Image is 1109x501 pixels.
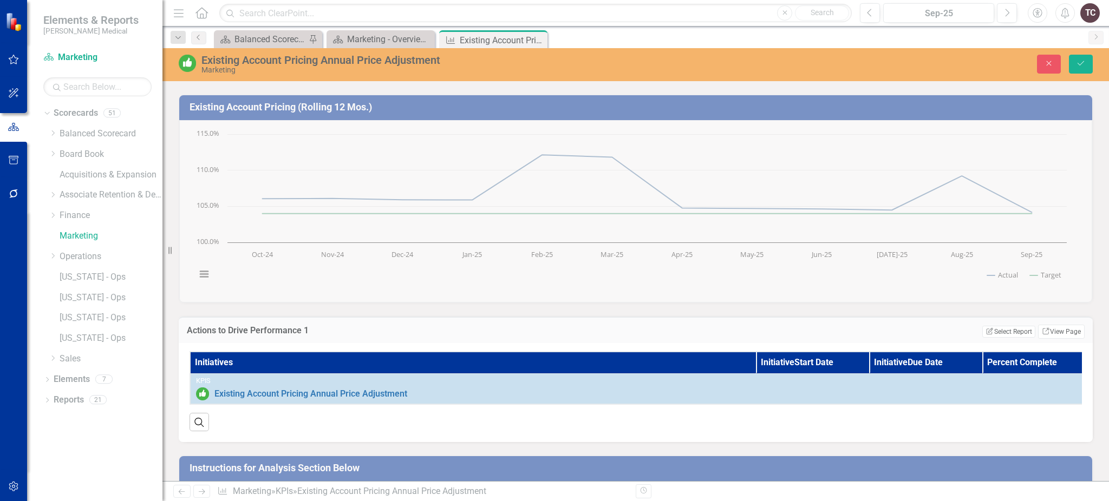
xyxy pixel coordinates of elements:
[54,394,84,406] a: Reports
[982,326,1035,338] button: Select Report
[795,5,849,21] button: Search
[60,128,162,140] a: Balanced Scorecard
[1038,325,1085,339] a: View Page
[5,12,24,31] img: ClearPoint Strategy
[60,189,162,201] a: Associate Retention & Development
[219,4,852,23] input: Search ClearPoint...
[811,8,834,17] span: Search
[347,32,432,46] div: Marketing - Overview Dashboard
[234,32,306,46] div: Balanced Scorecard Welcome Page
[60,230,162,242] a: Marketing
[297,486,486,496] div: Existing Account Pricing Annual Price Adjustment
[887,7,990,20] div: Sep-25
[60,209,162,222] a: Finance
[60,271,162,284] a: [US_STATE] - Ops
[60,292,162,304] a: [US_STATE] - Ops
[54,107,98,120] a: Scorecards
[196,377,1090,385] div: KPIs
[214,389,1090,399] a: Existing Account Pricing Annual Price Adjustment
[60,332,162,345] a: [US_STATE] - Ops
[43,14,139,27] span: Elements & Reports
[60,169,162,181] a: Acquisitions & Expansion
[276,486,293,496] a: KPIs
[60,148,162,161] a: Board Book
[43,77,152,96] input: Search Below...
[187,326,675,335] h3: Actions to Drive Performance 1
[54,373,90,386] a: Elements
[43,27,139,35] small: [PERSON_NAME] Medical
[217,32,306,46] a: Balanced Scorecard Welcome Page
[1080,3,1100,23] button: TC
[95,375,113,384] div: 7
[460,34,545,47] div: Existing Account Pricing Annual Price Adjustment
[60,312,162,324] a: [US_STATE] - Ops
[329,32,432,46] a: Marketing - Overview Dashboard
[190,373,1095,404] td: Double-Click to Edit Right Click for Context Menu
[60,250,162,263] a: Operations
[233,486,271,496] a: Marketing
[196,387,209,400] img: On or Above Target
[201,66,693,74] div: Marketing
[103,109,121,118] div: 51
[201,54,693,66] div: Existing Account Pricing Annual Price Adjustment
[217,485,628,498] div: » »
[89,395,107,405] div: 21
[179,55,196,72] img: On or Above Target
[883,3,994,23] button: Sep-25
[43,51,152,64] a: Marketing
[60,353,162,365] a: Sales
